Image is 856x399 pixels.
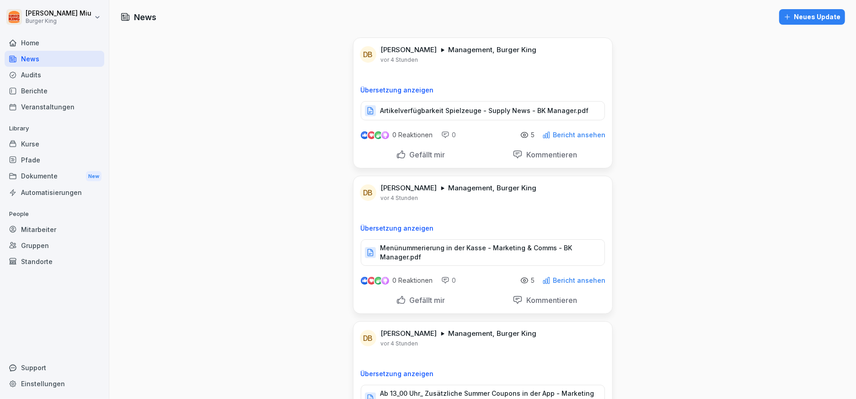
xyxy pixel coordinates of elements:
[5,168,104,185] div: Dokumente
[26,10,91,17] p: [PERSON_NAME] Miu
[374,131,382,139] img: celebrate
[5,152,104,168] a: Pfade
[381,340,418,347] p: vor 4 Stunden
[26,18,91,24] p: Burger King
[381,56,418,64] p: vor 4 Stunden
[361,86,605,94] p: Übersetzung anzeigen
[779,9,845,25] button: Neues Update
[5,221,104,237] a: Mitarbeiter
[380,243,595,262] p: Menünummerierung in der Kasse - Marketing & Comms - BK Manager.pdf
[360,330,376,346] div: DB
[5,168,104,185] a: DokumenteNew
[368,277,375,284] img: love
[406,150,445,159] p: Gefällt mir
[374,277,382,285] img: celebrate
[449,329,537,338] p: Management, Burger King
[393,277,433,284] p: 0 Reaktionen
[381,276,389,285] img: inspiring
[381,131,389,139] img: inspiring
[86,171,102,182] div: New
[784,12,840,22] div: Neues Update
[5,35,104,51] a: Home
[361,225,605,232] p: Übersetzung anzeigen
[361,131,368,139] img: like
[5,207,104,221] p: People
[449,45,537,54] p: Management, Burger King
[5,237,104,253] a: Gruppen
[393,131,433,139] p: 0 Reaktionen
[5,136,104,152] a: Kurse
[381,45,437,54] p: [PERSON_NAME]
[449,183,537,193] p: Management, Burger King
[5,360,104,376] div: Support
[361,251,605,260] a: Menünummerierung in der Kasse - Marketing & Comms - BK Manager.pdf
[381,329,437,338] p: [PERSON_NAME]
[553,277,606,284] p: Bericht ansehen
[5,83,104,99] a: Berichte
[361,109,605,118] a: Artikelverfügbarkeit Spielzeuge - Supply News - BK Manager.pdf
[380,106,589,115] p: Artikelverfügbarkeit Spielzeuge - Supply News - BK Manager.pdf
[360,46,376,63] div: DB
[360,184,376,201] div: DB
[5,51,104,67] a: News
[134,11,156,23] h1: News
[406,296,445,305] p: Gefällt mir
[523,296,577,305] p: Kommentieren
[361,277,368,284] img: like
[441,276,456,285] div: 0
[5,376,104,392] a: Einstellungen
[5,67,104,83] a: Audits
[5,121,104,136] p: Library
[5,253,104,270] a: Standorte
[531,131,535,139] p: 5
[368,132,375,139] img: love
[553,131,606,139] p: Bericht ansehen
[361,370,605,377] p: Übersetzung anzeigen
[5,184,104,200] a: Automatisierungen
[5,99,104,115] a: Veranstaltungen
[381,183,437,193] p: [PERSON_NAME]
[531,277,535,284] p: 5
[381,194,418,202] p: vor 4 Stunden
[523,150,577,159] p: Kommentieren
[441,130,456,140] div: 0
